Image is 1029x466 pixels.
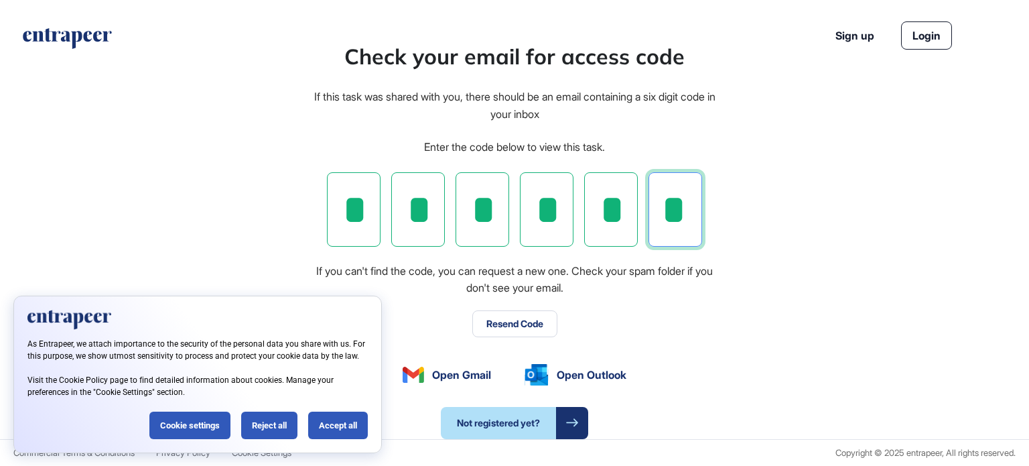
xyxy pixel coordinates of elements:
[835,27,874,44] a: Sign up
[21,28,113,54] a: entrapeer-logo
[441,407,556,439] span: Not registered yet?
[525,364,626,386] a: Open Outlook
[312,89,717,123] div: If this task was shared with you, there should be an email containing a six digit code in your inbox
[424,139,605,156] div: Enter the code below to view this task.
[432,367,491,383] span: Open Gmail
[901,21,952,50] a: Login
[13,448,135,458] a: Commercial Terms & Conditions
[557,367,626,383] span: Open Outlook
[472,310,557,337] button: Resend Code
[232,447,291,458] span: Cookie Settings
[441,407,588,439] a: Not registered yet?
[835,448,1016,458] div: Copyright © 2025 entrapeer, All rights reserved.
[312,263,717,297] div: If you can't find the code, you can request a new one. Check your spam folder if you don't see yo...
[403,367,491,383] a: Open Gmail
